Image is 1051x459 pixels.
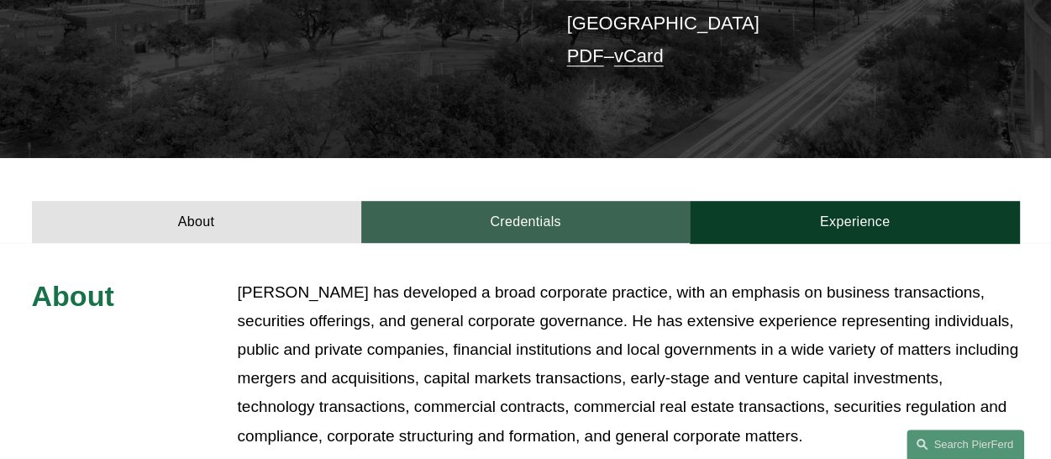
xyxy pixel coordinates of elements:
a: Experience [690,201,1019,244]
a: vCard [614,45,664,66]
a: About [32,201,361,244]
span: About [32,280,114,312]
a: Credentials [361,201,691,244]
a: PDF [567,45,604,66]
a: Search this site [906,430,1024,459]
p: [PERSON_NAME] has developed a broad corporate practice, with an emphasis on business transactions... [238,278,1020,451]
